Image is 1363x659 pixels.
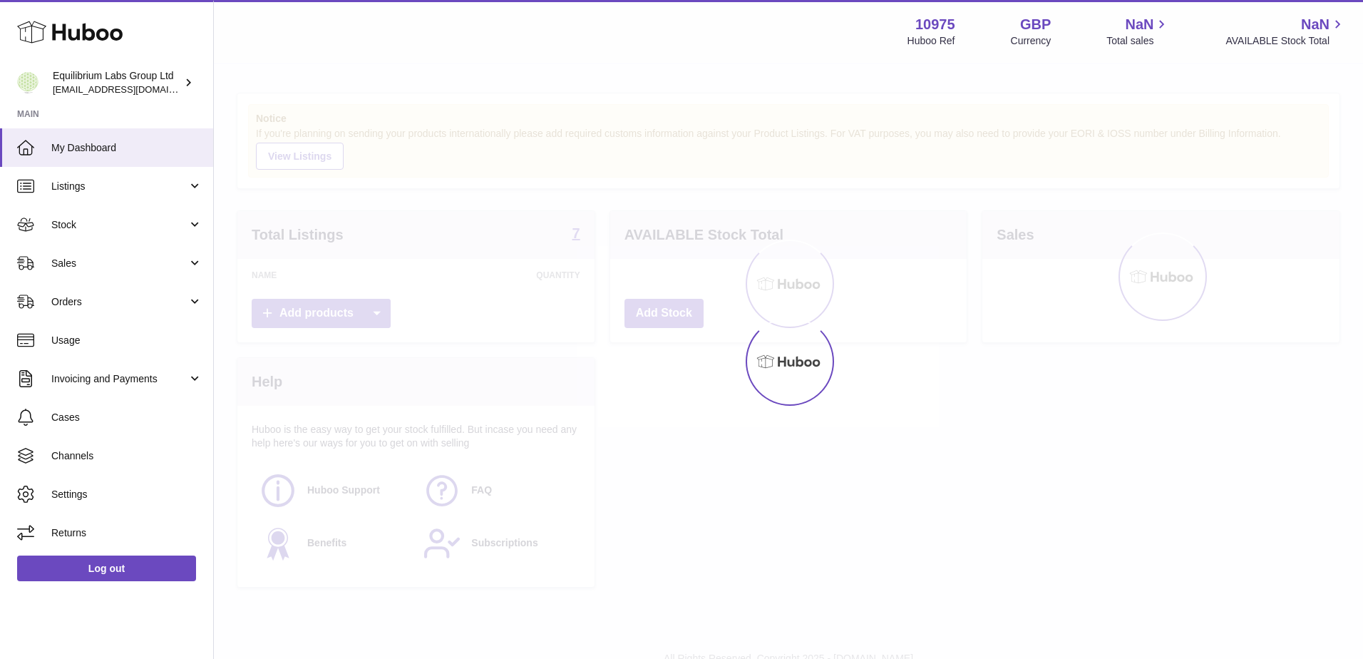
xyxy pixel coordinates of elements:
span: Settings [51,488,202,501]
a: NaN Total sales [1106,15,1170,48]
span: NaN [1301,15,1329,34]
span: AVAILABLE Stock Total [1225,34,1346,48]
span: Cases [51,411,202,424]
a: NaN AVAILABLE Stock Total [1225,15,1346,48]
span: [EMAIL_ADDRESS][DOMAIN_NAME] [53,83,210,95]
img: internalAdmin-10975@internal.huboo.com [17,72,38,93]
strong: GBP [1020,15,1051,34]
span: My Dashboard [51,141,202,155]
span: Channels [51,449,202,463]
span: Invoicing and Payments [51,372,187,386]
span: Usage [51,334,202,347]
div: Huboo Ref [907,34,955,48]
div: Equilibrium Labs Group Ltd [53,69,181,96]
span: Total sales [1106,34,1170,48]
span: Stock [51,218,187,232]
div: Currency [1011,34,1051,48]
strong: 10975 [915,15,955,34]
a: Log out [17,556,196,581]
span: Orders [51,295,187,309]
span: Sales [51,257,187,270]
span: Returns [51,526,202,540]
span: NaN [1125,15,1153,34]
span: Listings [51,180,187,193]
